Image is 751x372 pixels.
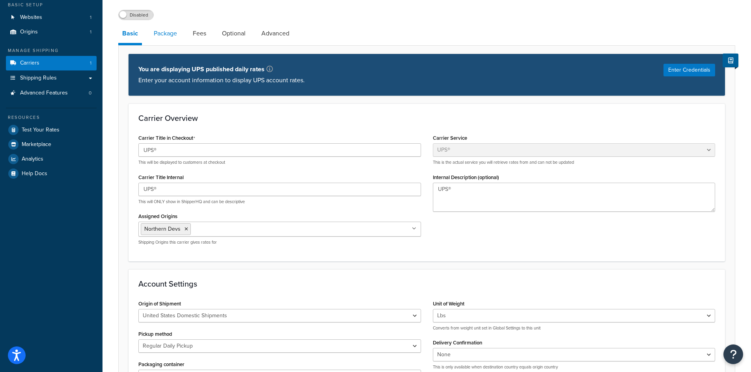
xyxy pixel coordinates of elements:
[20,90,68,96] span: Advanced Features
[22,127,60,133] span: Test Your Rates
[433,135,467,141] label: Carrier Service
[433,174,499,180] label: Internal Description (optional)
[723,54,738,67] button: Show Help Docs
[6,86,97,100] li: Advanced Features
[433,325,716,331] p: Converts from weight unit set in Global Settings to this unit
[144,225,181,233] span: Northern Devs
[150,24,181,43] a: Package
[189,24,210,43] a: Fees
[20,29,38,35] span: Origins
[22,141,51,148] span: Marketplace
[138,114,715,122] h3: Carrier Overview
[6,123,97,137] a: Test Your Rates
[22,156,43,163] span: Analytics
[433,340,482,346] label: Delivery Confirmation
[6,10,97,25] li: Websites
[6,2,97,8] div: Basic Setup
[433,301,464,307] label: Unit of Weight
[138,361,184,367] label: Packaging container
[433,183,716,212] textarea: UPS®
[257,24,293,43] a: Advanced
[433,364,716,370] p: This is only available when destination country equals origin country
[90,29,91,35] span: 1
[6,167,97,181] a: Help Docs
[20,14,42,21] span: Websites
[6,56,97,70] li: Carriers
[138,75,305,86] p: Enter your account information to display UPS account rates.
[138,159,421,165] p: This will be displayed to customers at checkout
[90,60,91,67] span: 1
[138,279,715,288] h3: Account Settings
[22,170,47,177] span: Help Docs
[6,137,97,152] a: Marketplace
[723,344,743,364] button: Open Resource Center
[20,60,39,67] span: Carriers
[6,25,97,39] li: Origins
[6,10,97,25] a: Websites1
[89,90,91,96] span: 0
[6,152,97,166] a: Analytics
[6,47,97,54] div: Manage Shipping
[6,114,97,121] div: Resources
[6,56,97,70] a: Carriers1
[433,159,716,165] p: This is the actual service you will retrieve rates from and can not be updated
[138,301,181,307] label: Origin of Shipment
[90,14,91,21] span: 1
[6,25,97,39] a: Origins1
[138,135,195,141] label: Carrier Title in Checkout
[138,174,184,180] label: Carrier Title Internal
[138,64,305,75] p: You are displaying UPS published daily rates
[138,213,177,219] label: Assigned Origins
[218,24,250,43] a: Optional
[118,24,142,45] a: Basic
[119,10,153,20] label: Disabled
[20,75,57,81] span: Shipping Rules
[663,64,715,76] button: Enter Credentials
[6,86,97,100] a: Advanced Features0
[138,331,172,337] label: Pickup method
[138,199,421,205] p: This will ONLY show in ShipperHQ and can be descriptive
[138,239,421,245] p: Shipping Origins this carrier gives rates for
[6,71,97,85] a: Shipping Rules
